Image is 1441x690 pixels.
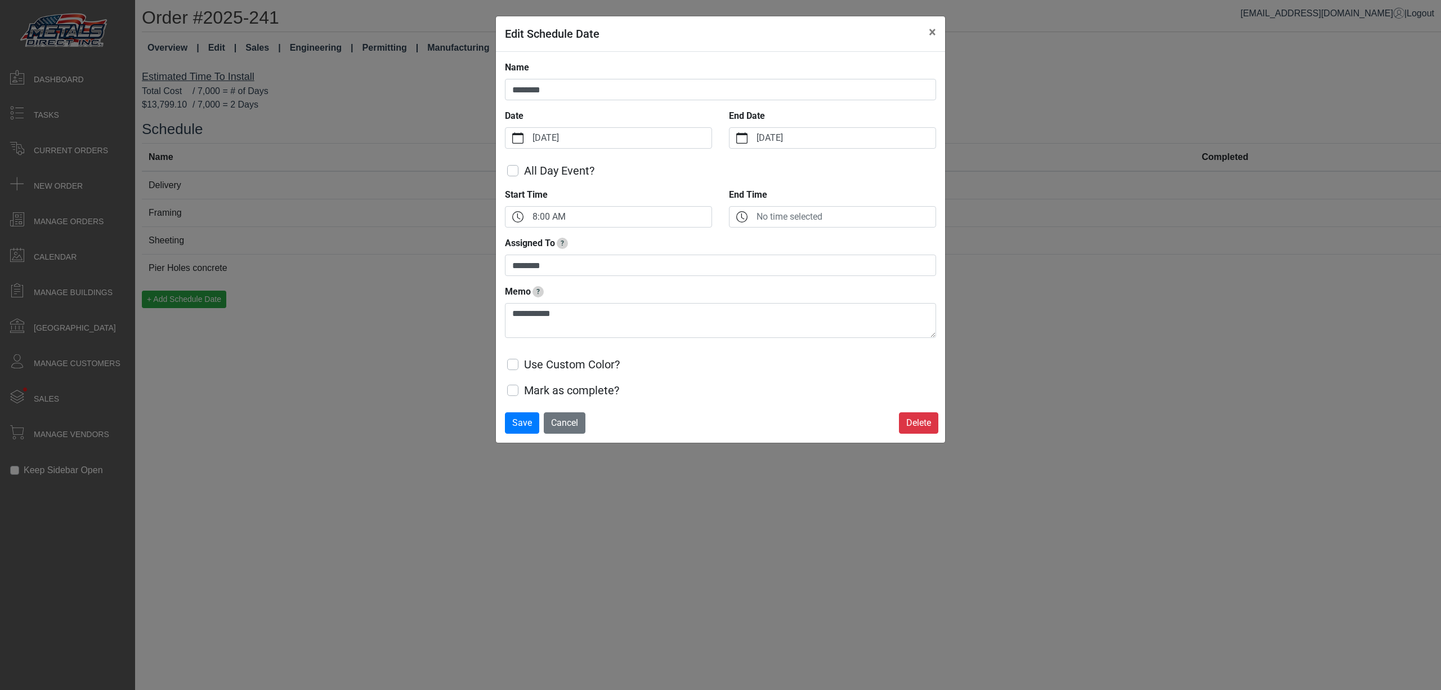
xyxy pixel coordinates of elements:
[505,128,530,148] button: calendar
[729,189,767,200] strong: End Time
[920,16,945,48] button: Close
[512,211,523,222] svg: clock
[524,162,594,179] label: All Day Event?
[505,25,599,42] h5: Edit Schedule Date
[754,128,936,148] label: [DATE]
[754,207,936,227] label: No time selected
[729,110,765,121] strong: End Date
[532,286,544,297] span: Notes or Instructions for date - ex. 'Date was rescheduled by vendor'
[505,207,530,227] button: clock
[512,132,523,144] svg: calendar
[899,412,938,434] button: Delete
[524,382,619,399] label: Mark as complete?
[505,189,548,200] strong: Start Time
[544,412,585,434] button: Cancel
[505,62,529,73] strong: Name
[524,356,620,373] label: Use Custom Color?
[730,128,754,148] button: calendar
[730,207,754,227] button: clock
[530,128,711,148] label: [DATE]
[530,207,711,227] label: 8:00 AM
[505,238,555,248] strong: Assigned To
[736,211,748,222] svg: clock
[557,238,568,249] span: Track who this date is assigned to this date - delviery driver, install crew, etc
[736,132,748,144] svg: calendar
[505,286,531,297] strong: Memo
[512,417,532,428] span: Save
[505,110,523,121] strong: Date
[505,412,539,434] button: Save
